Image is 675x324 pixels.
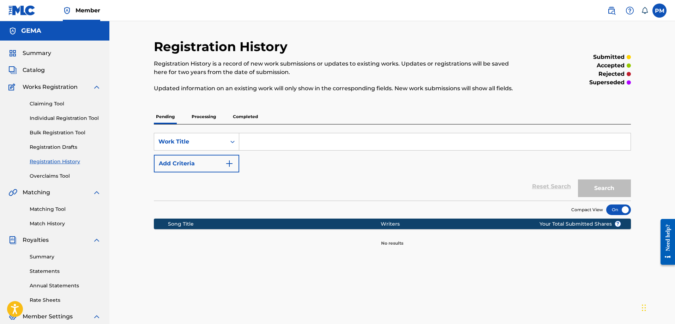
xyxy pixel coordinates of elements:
[589,78,625,87] p: superseded
[154,84,521,93] p: Updated information on an existing work will only show in the corresponding fields. New work subm...
[8,49,51,57] a: SummarySummary
[92,188,101,197] img: expand
[21,27,41,35] h5: GEMA
[23,83,78,91] span: Works Registration
[158,137,222,146] div: Work Title
[225,159,234,168] img: 9d2ae6d4665cec9f34b9.svg
[30,143,101,151] a: Registration Drafts
[92,83,101,91] img: expand
[30,172,101,180] a: Overclaims Tool
[8,49,17,57] img: Summary
[626,6,634,15] img: help
[623,4,637,18] div: Help
[154,60,521,77] p: Registration History is a record of new work submissions or updates to existing works. Updates or...
[23,49,51,57] span: Summary
[8,66,17,74] img: Catalog
[8,236,17,244] img: Royalties
[597,61,625,70] p: accepted
[8,66,45,74] a: CatalogCatalog
[652,4,667,18] div: User Menu
[598,70,625,78] p: rejected
[8,5,36,16] img: MLC Logo
[30,282,101,289] a: Annual Statements
[30,115,101,122] a: Individual Registration Tool
[381,220,562,228] div: Writers
[640,290,675,324] div: Chat-Widget
[640,290,675,324] iframe: Chat Widget
[23,236,49,244] span: Royalties
[23,188,50,197] span: Matching
[154,155,239,172] button: Add Criteria
[540,220,621,228] span: Your Total Submitted Shares
[30,297,101,304] a: Rate Sheets
[642,297,646,318] div: Ziehen
[23,66,45,74] span: Catalog
[76,6,100,14] span: Member
[30,158,101,165] a: Registration History
[30,206,101,213] a: Matching Tool
[8,312,17,321] img: Member Settings
[8,83,18,91] img: Works Registration
[593,53,625,61] p: submitted
[381,232,403,246] p: No results
[604,4,619,18] a: Public Search
[92,312,101,321] img: expand
[615,221,621,227] span: ?
[30,129,101,136] a: Bulk Registration Tool
[154,109,177,124] p: Pending
[23,312,73,321] span: Member Settings
[607,6,616,15] img: search
[154,39,291,55] h2: Registration History
[8,188,17,197] img: Matching
[92,236,101,244] img: expand
[641,7,648,14] div: Notifications
[30,268,101,275] a: Statements
[655,214,675,270] iframe: Resource Center
[154,133,631,201] form: Search Form
[571,207,603,213] span: Compact View
[231,109,260,124] p: Completed
[8,27,17,35] img: Accounts
[63,6,71,15] img: Top Rightsholder
[30,100,101,108] a: Claiming Tool
[30,220,101,227] a: Match History
[168,220,381,228] div: Song Title
[30,253,101,261] a: Summary
[189,109,218,124] p: Processing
